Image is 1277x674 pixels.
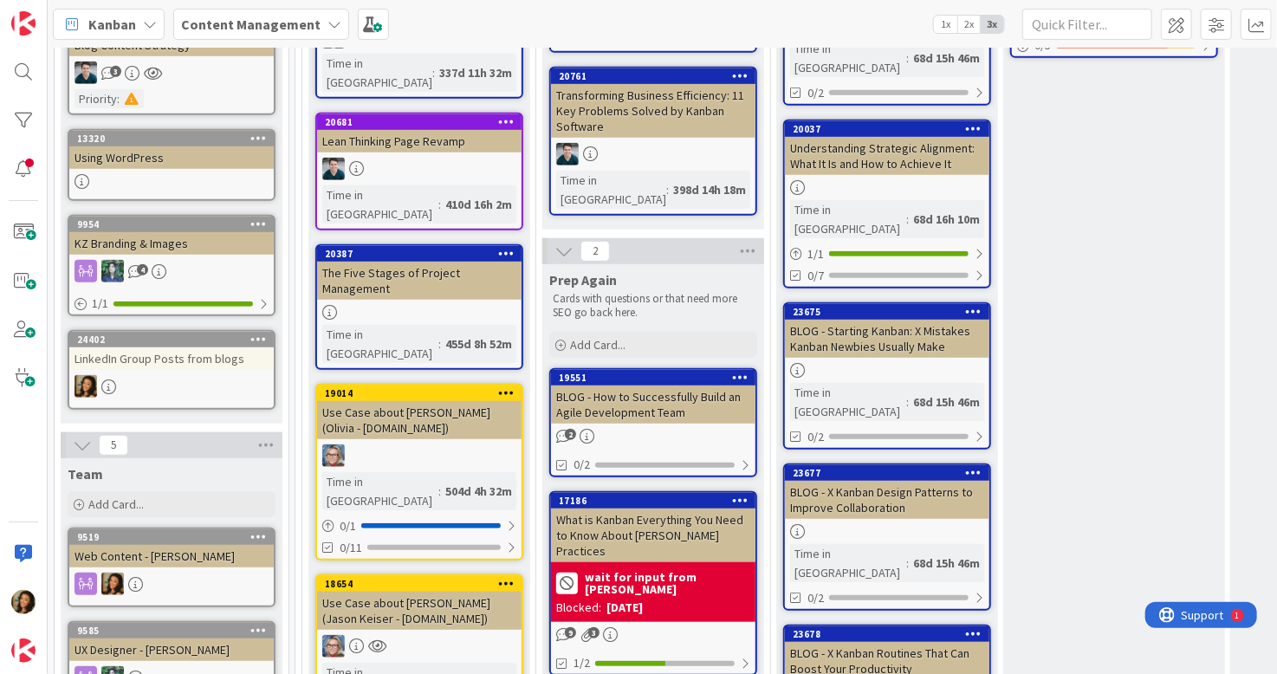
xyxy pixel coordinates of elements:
div: 9954 [77,218,274,230]
span: : [117,89,120,108]
div: [DATE] [606,599,643,617]
span: : [438,482,441,501]
div: 13320 [69,131,274,146]
span: : [906,392,909,412]
div: 20681Lean Thinking Page Revamp [317,114,522,152]
span: Add Card... [570,337,626,353]
span: : [432,63,435,82]
div: Time in [GEOGRAPHIC_DATA] [556,171,666,209]
span: 2 [565,429,576,440]
div: 0/1 [317,515,522,537]
img: AN [75,62,97,84]
div: 23677 [793,467,989,479]
div: BLOG - X Kanban Design Patterns to Improve Collaboration [785,481,989,519]
div: 455d 8h 52m [441,334,516,353]
span: 2 [580,241,610,262]
span: Support [36,3,79,23]
img: CL [11,590,36,614]
div: 19551BLOG - How to Successfully Build an Agile Development Team [551,370,755,424]
span: 0/2 [807,589,824,607]
div: 9585UX Designer - [PERSON_NAME] [69,623,274,661]
div: 20681 [317,114,522,130]
img: MA [322,444,345,467]
div: AN [317,158,522,180]
div: 17186 [551,493,755,509]
span: 0/7 [807,267,824,285]
div: AN [69,62,274,84]
div: Time in [GEOGRAPHIC_DATA] [322,54,432,92]
div: Time in [GEOGRAPHIC_DATA] [790,544,906,582]
div: Web Content - [PERSON_NAME] [69,545,274,567]
div: 20761Transforming Business Efficiency: 11 Key Problems Solved by Kanban Software [551,68,755,138]
div: 19551 [559,372,755,384]
span: : [906,49,909,68]
span: 0 / 1 [340,517,356,535]
span: : [438,195,441,214]
span: : [906,554,909,573]
span: Add Card... [88,496,144,512]
div: UX Designer - [PERSON_NAME] [69,638,274,661]
span: 3 [110,66,121,77]
span: : [906,210,909,229]
div: AN [551,143,755,165]
div: BLOG - How to Successfully Build an Agile Development Team [551,386,755,424]
div: 17186What is Kanban Everything You Need to Know About [PERSON_NAME] Practices [551,493,755,562]
div: 23675BLOG - Starting Kanban: X Mistakes Kanban Newbies Usually Make [785,304,989,358]
div: 20387The Five Stages of Project Management [317,246,522,300]
div: 20037Understanding Strategic Alignment: What It Is and How to Achieve It [785,121,989,175]
div: 13320 [77,133,274,145]
span: 4 [137,264,148,275]
span: 2x [957,16,981,33]
div: 9519 [69,529,274,545]
div: 23675 [793,306,989,318]
div: 23675 [785,304,989,320]
input: Quick Filter... [1022,9,1152,40]
img: CL [75,375,97,398]
div: 18654 [317,576,522,592]
div: 20387 [325,248,522,260]
div: Time in [GEOGRAPHIC_DATA] [322,185,438,224]
img: CR [101,260,124,282]
div: 23678 [793,628,989,640]
span: 3x [981,16,1004,33]
div: KZ Branding & Images [69,232,274,255]
div: 23678 [785,626,989,642]
div: Time in [GEOGRAPHIC_DATA] [790,39,906,77]
div: BLOG - Starting Kanban: X Mistakes Kanban Newbies Usually Make [785,320,989,358]
span: Prep Again [549,271,617,288]
div: 17186 [559,495,755,507]
div: 20037 [785,121,989,137]
div: LinkedIn Group Posts from blogs [69,347,274,370]
span: 1 / 1 [807,245,824,263]
span: 5 [99,435,128,456]
div: CL [69,375,274,398]
div: 20037 [793,123,989,135]
div: 68d 15h 46m [909,554,984,573]
div: 20387 [317,246,522,262]
p: Cards with questions or that need more SEO go back here. [553,292,754,321]
div: 1 [90,7,94,21]
div: 23677BLOG - X Kanban Design Patterns to Improve Collaboration [785,465,989,519]
div: 9519Web Content - [PERSON_NAME] [69,529,274,567]
div: What is Kanban Everything You Need to Know About [PERSON_NAME] Practices [551,509,755,562]
span: 1/2 [574,654,590,672]
div: 9519 [77,531,274,543]
div: 20681 [325,116,522,128]
b: wait for input from [PERSON_NAME] [585,571,750,595]
div: 9585 [69,623,274,638]
img: CL [101,573,124,595]
div: 13320Using WordPress [69,131,274,169]
span: : [666,180,669,199]
div: 20761 [551,68,755,84]
div: Transforming Business Efficiency: 11 Key Problems Solved by Kanban Software [551,84,755,138]
span: Team [68,465,103,483]
span: 1 / 1 [92,295,108,313]
div: 20761 [559,70,755,82]
div: Use Case about [PERSON_NAME] (Jason Keiser - [DOMAIN_NAME]) [317,592,522,630]
span: 0/11 [340,539,362,557]
img: Visit kanbanzone.com [11,11,36,36]
img: AN [556,143,579,165]
span: 3 [588,627,600,638]
div: 9954KZ Branding & Images [69,217,274,255]
div: 23677 [785,465,989,481]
